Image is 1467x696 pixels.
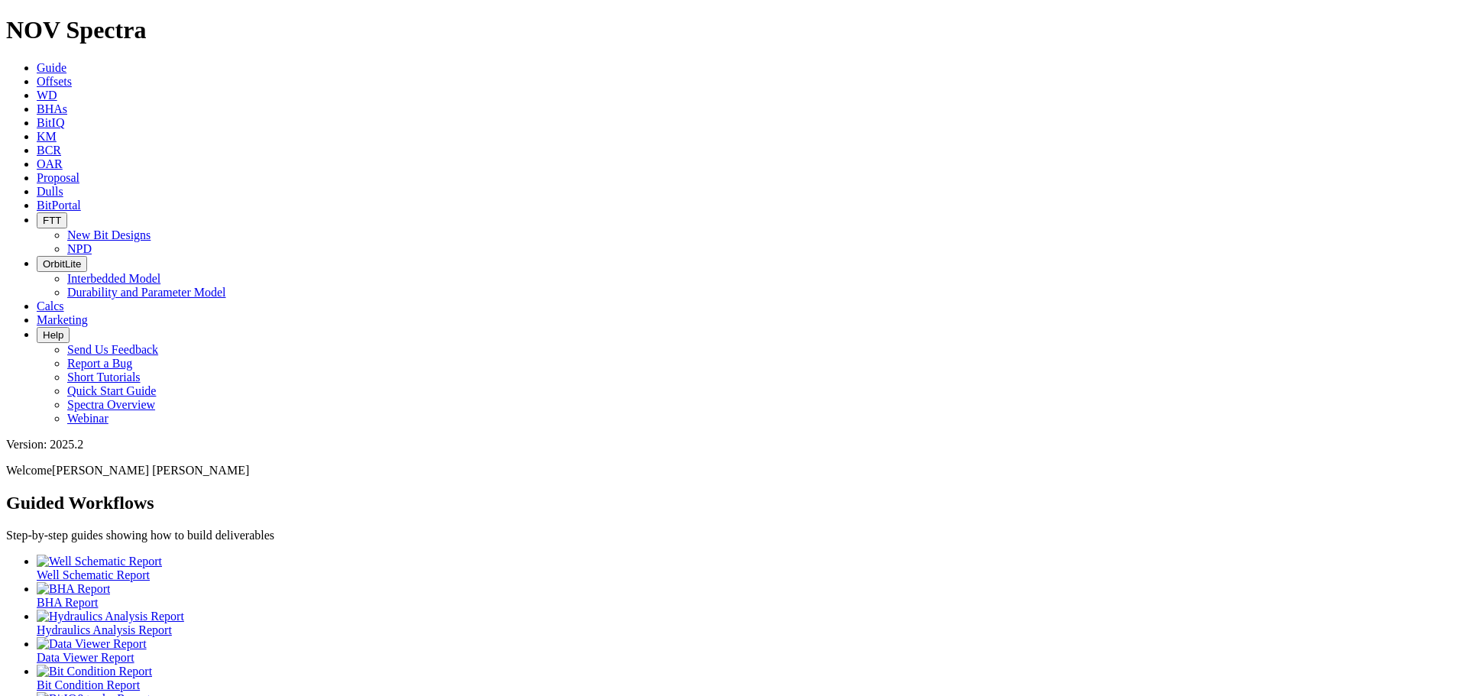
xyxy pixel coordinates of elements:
[37,555,162,568] img: Well Schematic Report
[37,637,147,651] img: Data Viewer Report
[37,130,57,143] a: KM
[37,212,67,228] button: FTT
[67,371,141,384] a: Short Tutorials
[67,272,160,285] a: Interbedded Model
[67,412,108,425] a: Webinar
[37,665,152,678] img: Bit Condition Report
[37,199,81,212] a: BitPortal
[37,157,63,170] a: OAR
[37,256,87,272] button: OrbitLite
[67,228,151,241] a: New Bit Designs
[52,464,249,477] span: [PERSON_NAME] [PERSON_NAME]
[37,596,98,609] span: BHA Report
[37,116,64,129] a: BitIQ
[37,185,63,198] a: Dulls
[37,610,1461,636] a: Hydraulics Analysis Report Hydraulics Analysis Report
[37,582,110,596] img: BHA Report
[67,398,155,411] a: Spectra Overview
[37,75,72,88] a: Offsets
[37,623,172,636] span: Hydraulics Analysis Report
[6,464,1461,477] p: Welcome
[6,438,1461,452] div: Version: 2025.2
[37,102,67,115] a: BHAs
[6,529,1461,542] p: Step-by-step guides showing how to build deliverables
[67,242,92,255] a: NPD
[37,313,88,326] a: Marketing
[37,582,1461,609] a: BHA Report BHA Report
[43,258,81,270] span: OrbitLite
[37,637,1461,664] a: Data Viewer Report Data Viewer Report
[6,493,1461,513] h2: Guided Workflows
[67,384,156,397] a: Quick Start Guide
[37,678,140,691] span: Bit Condition Report
[43,329,63,341] span: Help
[37,61,66,74] a: Guide
[37,665,1461,691] a: Bit Condition Report Bit Condition Report
[37,299,64,312] a: Calcs
[37,89,57,102] a: WD
[67,357,132,370] a: Report a Bug
[43,215,61,226] span: FTT
[37,568,150,581] span: Well Schematic Report
[67,343,158,356] a: Send Us Feedback
[37,144,61,157] a: BCR
[37,610,184,623] img: Hydraulics Analysis Report
[6,16,1461,44] h1: NOV Spectra
[37,555,1461,581] a: Well Schematic Report Well Schematic Report
[67,286,226,299] a: Durability and Parameter Model
[37,327,70,343] button: Help
[37,171,79,184] a: Proposal
[37,651,134,664] span: Data Viewer Report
